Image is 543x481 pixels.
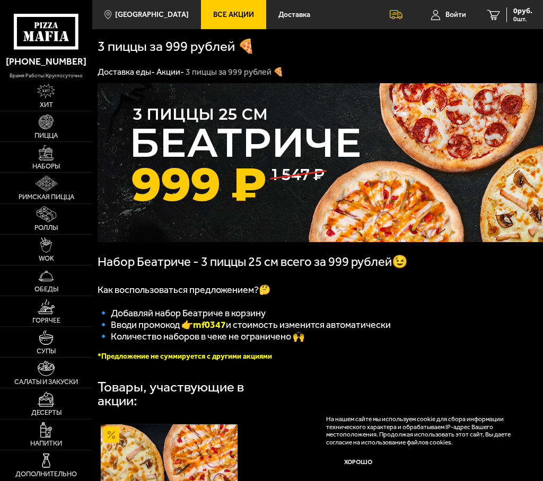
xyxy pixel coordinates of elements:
span: Обеды [34,286,58,292]
a: Акции- [156,67,184,77]
button: Хорошо [326,451,390,473]
span: Доставка [278,11,310,19]
p: На нашем сайте мы используем cookie для сбора информации технического характера и обрабатываем IP... [326,415,526,446]
span: Дополнительно [15,470,77,477]
span: Наборы [32,163,60,170]
font: *Предложение не суммируется с другими акциями [98,352,272,361]
span: 0 руб. [513,7,532,15]
span: WOK [39,255,54,262]
span: Десерты [31,409,62,416]
span: Салаты и закуски [14,378,78,385]
span: 🔹 Количество наборов в чеке не ограничено 🙌 [98,331,304,342]
span: Хит [40,101,53,108]
span: 🔹 Вводи промокод 👉 и стоимость изменится автоматически [98,319,391,331]
span: Все Акции [213,11,254,19]
div: Товары, участвующие в акции: [98,380,274,408]
b: mf0347 [193,319,226,331]
img: Акционный [103,427,119,443]
span: Римская пицца [19,193,74,200]
span: Роллы [34,224,58,231]
span: 🔹 Добавляй набор Беатриче в корзину [98,307,266,319]
span: Напитки [30,440,62,447]
span: Войти [445,11,466,19]
span: Горячее [32,317,60,324]
span: 0 шт. [513,16,532,22]
div: 3 пиццы за 999 рублей 🍕 [186,67,284,78]
span: Супы [37,348,56,354]
span: Пицца [34,132,58,139]
span: Набор Беатриче - 3 пиццы 25 см всего за 999 рублей😉 [98,254,408,269]
a: Доставка еды- [98,67,155,77]
span: Как воспользоваться предложением?🤔 [98,284,270,296]
span: [GEOGRAPHIC_DATA] [115,11,189,19]
h1: 3 пиццы за 999 рублей 🍕 [98,40,274,54]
